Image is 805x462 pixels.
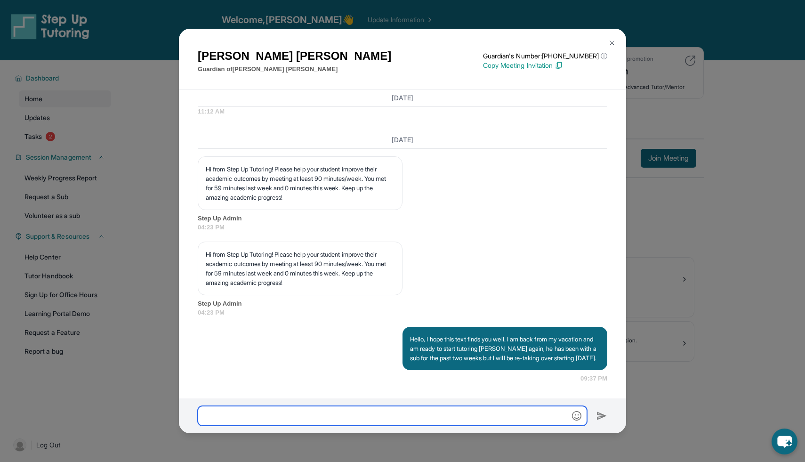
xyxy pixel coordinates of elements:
span: Step Up Admin [198,214,607,223]
p: Guardian's Number: [PHONE_NUMBER] [483,51,607,61]
p: Guardian of [PERSON_NAME] [PERSON_NAME] [198,65,391,74]
img: Close Icon [608,39,616,47]
p: Hello, I hope this text finds you well. I am back from my vacation and am ready to start tutoring... [410,334,600,363]
p: Hi from Step Up Tutoring! Please help your student improve their academic outcomes by meeting at ... [206,250,394,287]
p: Hi from Step Up Tutoring! Please help your student improve their academic outcomes by meeting at ... [206,164,394,202]
span: 09:37 PM [580,374,607,383]
img: Emoji [572,411,581,421]
span: ⓘ [601,51,607,61]
p: Copy Meeting Invitation [483,61,607,70]
h3: [DATE] [198,93,607,103]
button: chat-button [772,429,797,454]
span: 04:23 PM [198,308,607,317]
h3: [DATE] [198,135,607,145]
img: Copy Icon [555,61,563,70]
span: Step Up Admin [198,299,607,308]
img: Send icon [596,410,607,421]
span: 04:23 PM [198,223,607,232]
span: 11:12 AM [198,107,607,116]
h1: [PERSON_NAME] [PERSON_NAME] [198,48,391,65]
